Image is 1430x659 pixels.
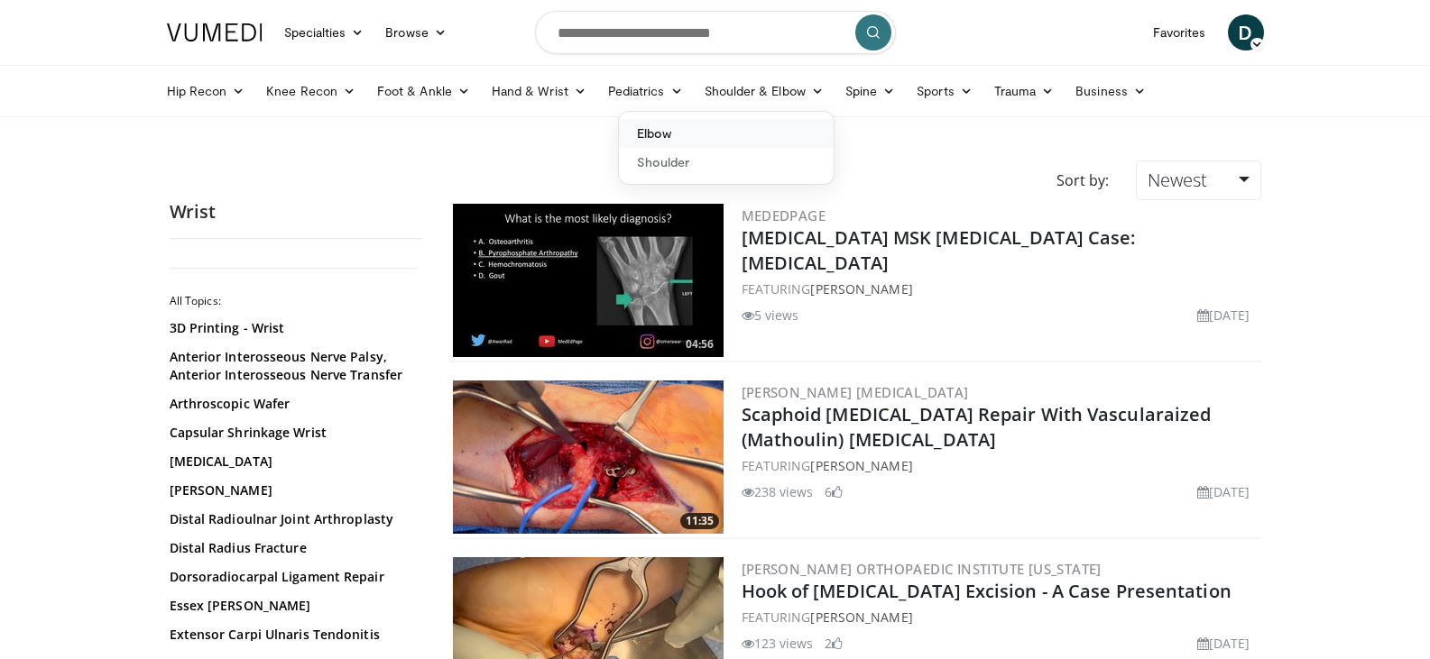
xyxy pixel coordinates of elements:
a: [PERSON_NAME] [810,609,912,626]
a: Hip Recon [156,73,256,109]
a: Anterior Interosseous Nerve Palsy, Anterior Interosseous Nerve Transfer [170,348,413,384]
a: MedEdPage [742,206,826,224]
a: Hand & Wrist [481,73,597,109]
div: FEATURING [742,608,1258,627]
div: FEATURING [742,456,1258,475]
a: Business [1065,73,1157,109]
li: [DATE] [1197,634,1250,653]
span: 04:56 [680,336,719,352]
a: Arthroscopic Wafer [170,395,413,413]
a: [PERSON_NAME] [MEDICAL_DATA] [742,383,969,401]
a: Trauma [983,73,1066,109]
span: 11:35 [680,513,719,529]
a: [MEDICAL_DATA] MSK [MEDICAL_DATA] Case: [MEDICAL_DATA] [742,225,1136,275]
a: [PERSON_NAME] [810,280,912,297]
a: [PERSON_NAME] [170,481,413,499]
a: Sports [906,73,983,109]
img: 03c9ca87-b93a-4ff1-9745-16bc53bdccc2.png.300x170_q85_crop-smart_upscale.png [453,380,724,534]
li: 6 [825,482,843,501]
li: 2 [825,634,843,653]
a: Capsular Shrinkage Wrist [170,424,413,442]
a: Distal Radioulnar Joint Arthroplasty [170,510,413,528]
h2: Wrist [170,200,422,224]
li: 5 views [742,306,799,325]
a: 3D Printing - Wrist [170,319,413,337]
a: [PERSON_NAME] [810,457,912,474]
a: Spine [835,73,906,109]
a: Browse [374,14,457,50]
a: Specialties [273,14,375,50]
img: 09f299f6-5f59-4b2c-bea4-580a92f6f41b.300x170_q85_crop-smart_upscale.jpg [453,204,724,357]
a: Pediatrics [597,73,694,109]
h2: All Topics: [170,294,418,308]
a: [PERSON_NAME] Orthopaedic Institute [US_STATE] [742,560,1102,578]
a: Newest [1136,160,1260,200]
li: 123 views [742,634,814,653]
a: 11:35 [453,380,724,534]
li: 238 views [742,482,814,501]
img: VuMedi Logo [167,23,263,41]
li: [DATE] [1197,306,1250,325]
a: Hook of [MEDICAL_DATA] Excision - A Case Presentation [742,579,1232,603]
span: Newest [1148,168,1207,192]
a: Shoulder [619,148,834,177]
a: D [1228,14,1264,50]
a: Distal Radius Fracture [170,539,413,557]
a: Scaphoid [MEDICAL_DATA] Repair With Vascularaized (Mathoulin) [MEDICAL_DATA] [742,402,1212,452]
div: FEATURING [742,279,1258,298]
a: Favorites [1142,14,1217,50]
a: Foot & Ankle [366,73,481,109]
div: Sort by: [1043,160,1122,200]
a: Dorsoradiocarpal Ligament Repair [170,568,413,586]
a: Extensor Carpi Ulnaris Tendonitis [170,626,413,644]
a: Knee Recon [255,73,366,109]
a: [MEDICAL_DATA] [170,453,413,471]
a: Essex [PERSON_NAME] [170,597,413,615]
a: Elbow [619,119,834,148]
a: Shoulder & Elbow [694,73,835,109]
input: Search topics, interventions [535,11,896,54]
a: 04:56 [453,204,724,357]
li: [DATE] [1197,482,1250,501]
